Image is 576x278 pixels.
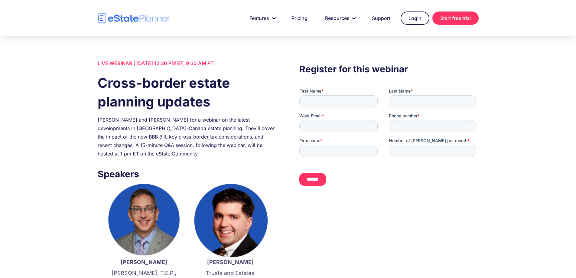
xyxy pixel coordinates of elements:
[318,12,362,24] a: Resources
[207,259,254,265] strong: [PERSON_NAME]
[98,116,277,158] div: [PERSON_NAME] and [PERSON_NAME] for a webinar on the latest developments in [GEOGRAPHIC_DATA]-Can...
[401,11,429,25] a: Login
[98,167,277,181] h3: Speakers
[432,11,479,25] a: Start free trial
[98,13,170,24] a: home
[98,74,277,111] h1: Cross-border estate planning updates
[242,12,281,24] a: Features
[193,269,268,277] p: Trusts and Estates
[98,59,277,67] div: LIVE WEBINAR | [DATE] 12:30 PM ET, 9:30 AM PT
[299,88,478,191] iframe: Form 0
[284,12,315,24] a: Pricing
[299,62,478,76] h3: Register for this webinar
[121,259,167,265] strong: [PERSON_NAME]
[365,12,398,24] a: Support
